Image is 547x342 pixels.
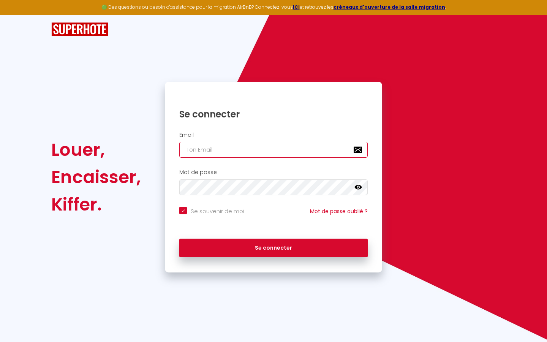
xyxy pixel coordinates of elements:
[293,4,300,10] a: ICI
[179,239,368,258] button: Se connecter
[179,142,368,158] input: Ton Email
[179,132,368,138] h2: Email
[334,4,445,10] a: créneaux d'ouverture de la salle migration
[51,191,141,218] div: Kiffer.
[51,163,141,191] div: Encaisser,
[179,108,368,120] h1: Se connecter
[51,22,108,36] img: SuperHote logo
[179,169,368,176] h2: Mot de passe
[310,207,368,215] a: Mot de passe oublié ?
[6,3,29,26] button: Ouvrir le widget de chat LiveChat
[51,136,141,163] div: Louer,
